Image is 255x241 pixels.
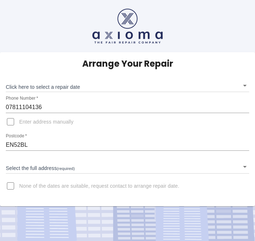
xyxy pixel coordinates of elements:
[92,9,163,43] img: axioma
[19,118,74,125] span: Enter address manually
[19,182,179,190] span: None of the dates are suitable, request contact to arrange repair date.
[6,95,38,101] label: Phone Number
[82,58,173,70] h5: Arrange Your Repair
[6,133,27,139] label: Postcode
